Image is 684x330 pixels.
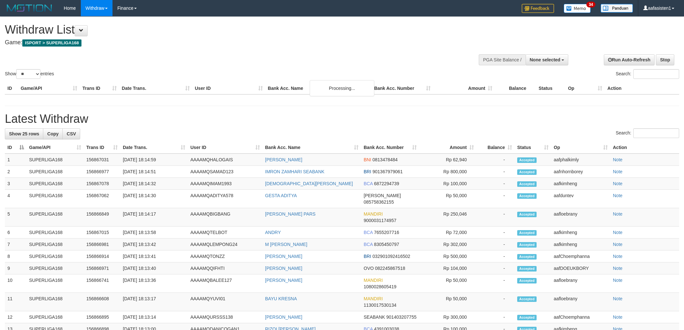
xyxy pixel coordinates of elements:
[364,284,396,289] span: Copy 1080028605419 to clipboard
[476,142,515,154] th: Balance: activate to sort column ascending
[551,250,610,262] td: aafChoemphanna
[265,242,307,247] a: M [PERSON_NAME]
[530,57,561,62] span: None selected
[120,190,188,208] td: [DATE] 18:14:30
[364,211,383,217] span: MANDIRI
[120,250,188,262] td: [DATE] 18:13:41
[419,239,476,250] td: Rp 302,000
[656,54,674,65] a: Stop
[476,166,515,178] td: -
[364,169,371,174] span: BRI
[27,274,84,293] td: SUPERLIGA168
[364,278,383,283] span: MANDIRI
[613,296,623,301] a: Note
[120,311,188,323] td: [DATE] 18:13:14
[517,278,537,283] span: Accepted
[84,293,120,311] td: 156866608
[586,2,595,7] span: 34
[27,154,84,166] td: SUPERLIGA168
[517,254,537,260] span: Accepted
[517,230,537,236] span: Accepted
[433,82,495,94] th: Amount
[188,142,262,154] th: User ID: activate to sort column ascending
[551,239,610,250] td: aafkimheng
[120,262,188,274] td: [DATE] 18:13:40
[188,154,262,166] td: AAAAMQHALOGAIS
[364,303,396,308] span: Copy 1130017530134 to clipboard
[80,82,119,94] th: Trans ID
[613,278,623,283] a: Note
[476,227,515,239] td: -
[27,166,84,178] td: SUPERLIGA168
[188,250,262,262] td: AAAAMQTONZZ
[613,169,623,174] a: Note
[476,208,515,227] td: -
[601,4,633,13] img: panduan.png
[522,4,554,13] img: Feedback.jpg
[633,69,679,79] input: Search:
[361,142,419,154] th: Bank Acc. Number: activate to sort column ascending
[192,82,265,94] th: User ID
[188,262,262,274] td: AAAAMQQIFHTI
[265,266,302,271] a: [PERSON_NAME]
[5,154,27,166] td: 1
[476,262,515,274] td: -
[564,4,591,13] img: Button%20Memo.svg
[551,311,610,323] td: aafChoemphanna
[613,230,623,235] a: Note
[374,242,399,247] span: Copy 8305450797 to clipboard
[476,250,515,262] td: -
[84,274,120,293] td: 156866741
[476,239,515,250] td: -
[84,178,120,190] td: 156867078
[27,262,84,274] td: SUPERLIGA168
[84,311,120,323] td: 156866895
[120,178,188,190] td: [DATE] 18:14:32
[188,178,262,190] td: AAAAMQIMAM1993
[188,190,262,208] td: AAAAMQADITYA578
[419,142,476,154] th: Amount: activate to sort column ascending
[265,169,325,174] a: IMRON ZAMHARI SEABANK
[188,311,262,323] td: AAAAMQURSSS138
[372,157,398,162] span: Copy 0813478484 to clipboard
[5,166,27,178] td: 2
[372,169,402,174] span: Copy 901367979061 to clipboard
[265,254,302,259] a: [PERSON_NAME]
[18,82,80,94] th: Game/API
[5,239,27,250] td: 7
[5,311,27,323] td: 12
[551,262,610,274] td: aafDOEUKBORY
[120,166,188,178] td: [DATE] 18:14:51
[364,193,401,198] span: [PERSON_NAME]
[371,82,433,94] th: Bank Acc. Number
[27,142,84,154] th: Game/API: activate to sort column ascending
[479,54,525,65] div: PGA Site Balance /
[265,181,353,186] a: [DEMOGRAPHIC_DATA][PERSON_NAME]
[5,3,54,13] img: MOTION_logo.png
[5,293,27,311] td: 11
[262,142,361,154] th: Bank Acc. Name: activate to sort column ascending
[84,190,120,208] td: 156867062
[27,239,84,250] td: SUPERLIGA168
[5,227,27,239] td: 6
[84,142,120,154] th: Trans ID: activate to sort column ascending
[551,142,610,154] th: Op: activate to sort column ascending
[374,230,399,235] span: Copy 7655207716 to clipboard
[476,190,515,208] td: -
[364,199,394,205] span: Copy 085758362155 to clipboard
[517,212,537,217] span: Accepted
[84,154,120,166] td: 156867031
[633,128,679,138] input: Search:
[265,230,281,235] a: ANDRY
[419,274,476,293] td: Rp 50,000
[119,82,192,94] th: Date Trans.
[364,266,374,271] span: OVO
[605,82,679,94] th: Action
[551,208,610,227] td: aafloebrany
[613,157,623,162] a: Note
[364,218,396,223] span: Copy 9000031174957 to clipboard
[265,82,372,94] th: Bank Acc. Name
[84,227,120,239] td: 156867015
[5,69,54,79] label: Show entries
[27,190,84,208] td: SUPERLIGA168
